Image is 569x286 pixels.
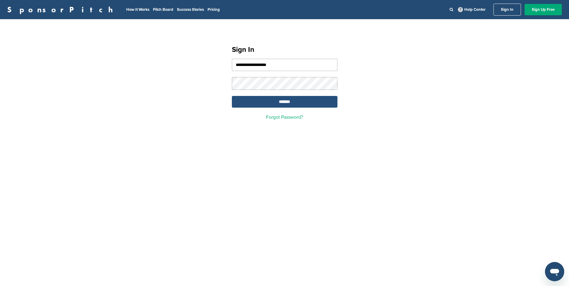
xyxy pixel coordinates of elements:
[177,7,204,12] a: Success Stories
[457,6,487,13] a: Help Center
[493,4,521,16] a: Sign In
[232,44,337,55] h1: Sign In
[545,262,564,281] iframe: Button to launch messaging window
[7,6,117,13] a: SponsorPitch
[266,114,303,120] a: Forgot Password?
[153,7,173,12] a: Pitch Board
[208,7,220,12] a: Pricing
[525,4,562,15] a: Sign Up Free
[126,7,149,12] a: How It Works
